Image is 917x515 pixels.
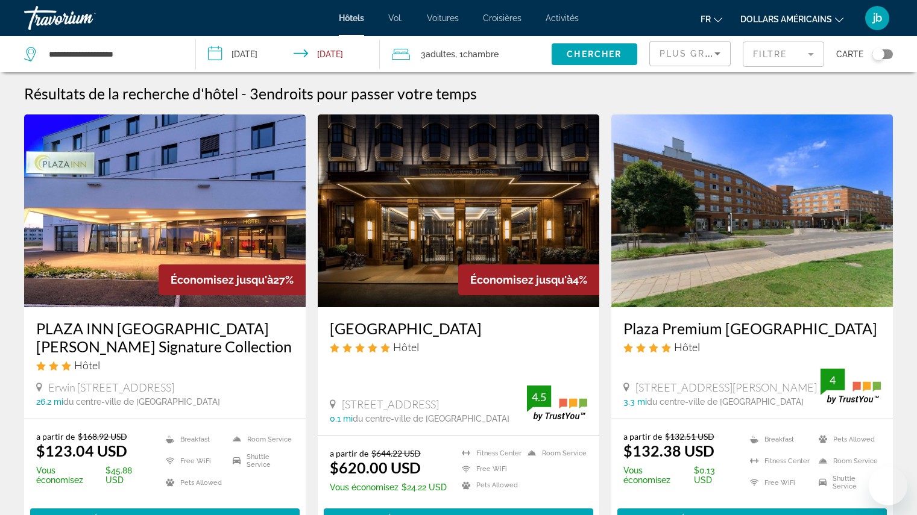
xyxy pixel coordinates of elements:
a: Plaza Premium [GEOGRAPHIC_DATA] [623,319,881,337]
button: Toggle map [863,49,893,60]
a: Voitures [427,13,459,23]
button: Filter [743,41,824,67]
span: Plus grandes économies [660,49,804,58]
font: dollars américains [740,14,832,24]
li: Pets Allowed [813,431,881,447]
h2: 3 [250,84,477,102]
a: Travorium [24,2,145,34]
span: Adultes [426,49,455,59]
li: Free WiFi [456,464,522,475]
span: Erwin [STREET_ADDRESS] [48,381,174,394]
span: 0.1 mi [330,414,353,423]
div: 5 star Hotel [330,340,587,354]
div: 4 star Hotel [623,340,881,354]
span: Économisez jusqu'à [171,273,273,286]
span: a partir de [36,431,75,442]
span: a partir de [330,448,368,458]
li: Room Service [522,448,587,458]
span: Vous économisez [330,482,399,492]
img: Hotel image [24,114,306,307]
font: fr [701,14,711,24]
li: Shuttle Service [813,475,881,490]
span: du centre-ville de [GEOGRAPHIC_DATA] [63,397,220,407]
span: Hôtel [674,340,700,354]
div: 27% [159,264,306,295]
div: 4% [458,264,599,295]
div: 3 star Hotel [36,358,294,372]
p: $45.88 USD [36,466,151,485]
span: 3 [421,46,455,63]
font: jb [873,11,882,24]
span: Chercher [567,49,622,59]
img: trustyou-badge.svg [821,369,881,404]
div: 4 [821,373,845,387]
span: Économisez jusqu'à [470,273,573,286]
del: $168.92 USD [78,431,127,442]
a: Croisières [483,13,522,23]
span: , 1 [455,46,499,63]
a: [GEOGRAPHIC_DATA] [330,319,587,337]
ins: $132.38 USD [623,442,714,460]
del: $132.51 USD [665,431,714,442]
img: Hotel image [318,114,599,307]
span: Vous économisez [36,466,102,485]
span: Vous économisez [623,466,691,485]
span: [STREET_ADDRESS][PERSON_NAME] [635,381,817,394]
a: Activités [546,13,579,23]
div: 4.5 [527,390,551,404]
li: Room Service [813,453,881,469]
li: Fitness Center [744,453,812,469]
button: Chercher [552,43,637,65]
img: trustyou-badge.svg [527,385,587,421]
p: $24.22 USD [330,482,447,492]
li: Fitness Center [456,448,522,458]
mat-select: Sort by [660,46,720,61]
h1: Résultats de la recherche d'hôtel [24,84,238,102]
button: Menu utilisateur [862,5,893,31]
li: Free WiFi [160,453,227,469]
button: Changer de langue [701,10,722,28]
li: Room Service [227,431,294,447]
iframe: Bouton de lancement de la fenêtre de messagerie [869,467,907,505]
del: $644.22 USD [371,448,421,458]
span: du centre-ville de [GEOGRAPHIC_DATA] [353,414,509,423]
span: - [241,84,247,102]
li: Breakfast [160,431,227,447]
span: Hôtel [74,358,100,372]
span: a partir de [623,431,662,442]
li: Pets Allowed [160,475,227,490]
span: Chambre [463,49,499,59]
img: Hotel image [611,114,893,307]
button: Check-in date: Sep 6, 2025 Check-out date: Sep 7, 2025 [196,36,380,72]
span: du centre-ville de [GEOGRAPHIC_DATA] [647,397,804,407]
li: Shuttle Service [227,453,294,469]
li: Pets Allowed [456,480,522,490]
a: Hôtels [339,13,364,23]
a: PLAZA INN [GEOGRAPHIC_DATA][PERSON_NAME] Signature Collection [36,319,294,355]
span: 3.3 mi [623,397,647,407]
button: Changer de devise [740,10,843,28]
span: [STREET_ADDRESS] [342,398,439,411]
p: $0.13 USD [623,466,735,485]
span: Hôtel [393,340,419,354]
span: endroits pour passer votre temps [259,84,477,102]
ins: $620.00 USD [330,458,421,476]
button: Travelers: 3 adults, 0 children [380,36,552,72]
span: 26.2 mi [36,397,63,407]
li: Free WiFi [744,475,812,490]
li: Breakfast [744,431,812,447]
span: Carte [836,46,863,63]
a: Vol. [388,13,403,23]
ins: $123.04 USD [36,442,127,460]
